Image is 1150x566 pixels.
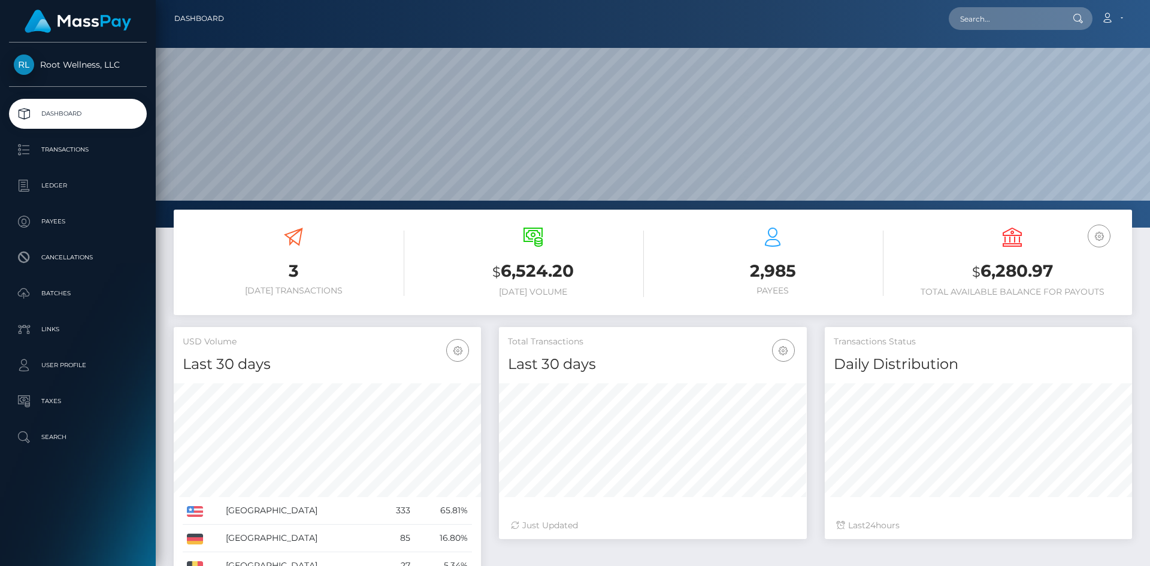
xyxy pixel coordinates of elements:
p: Ledger [14,177,142,195]
h6: [DATE] Volume [422,287,644,297]
h5: Total Transactions [508,336,797,348]
h3: 2,985 [662,259,883,283]
a: User Profile [9,350,147,380]
small: $ [492,264,501,280]
a: Cancellations [9,243,147,273]
p: Payees [14,213,142,231]
p: Transactions [14,141,142,159]
td: [GEOGRAPHIC_DATA] [222,525,379,552]
h6: [DATE] Transactions [183,286,404,296]
div: Just Updated [511,519,794,532]
p: Taxes [14,392,142,410]
a: Dashboard [9,99,147,129]
p: User Profile [14,356,142,374]
h3: 3 [183,259,404,283]
h6: Total Available Balance for Payouts [901,287,1123,297]
td: 333 [379,497,414,525]
a: Search [9,422,147,452]
p: Cancellations [14,249,142,267]
td: [GEOGRAPHIC_DATA] [222,497,379,525]
a: Transactions [9,135,147,165]
td: 65.81% [414,497,472,525]
h5: USD Volume [183,336,472,348]
h3: 6,280.97 [901,259,1123,284]
h4: Daily Distribution [834,354,1123,375]
span: 24 [865,520,876,531]
div: Last hours [837,519,1120,532]
a: Taxes [9,386,147,416]
p: Batches [14,284,142,302]
h4: Last 30 days [508,354,797,375]
h4: Last 30 days [183,354,472,375]
small: $ [972,264,980,280]
h6: Payees [662,286,883,296]
input: Search... [949,7,1061,30]
img: DE.png [187,534,203,544]
h5: Transactions Status [834,336,1123,348]
a: Links [9,314,147,344]
img: Root Wellness, LLC [14,55,34,75]
span: Root Wellness, LLC [9,59,147,70]
img: MassPay Logo [25,10,131,33]
td: 85 [379,525,414,552]
a: Dashboard [174,6,224,31]
td: 16.80% [414,525,472,552]
p: Links [14,320,142,338]
p: Dashboard [14,105,142,123]
p: Search [14,428,142,446]
a: Ledger [9,171,147,201]
a: Payees [9,207,147,237]
img: US.png [187,506,203,517]
h3: 6,524.20 [422,259,644,284]
a: Batches [9,279,147,308]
